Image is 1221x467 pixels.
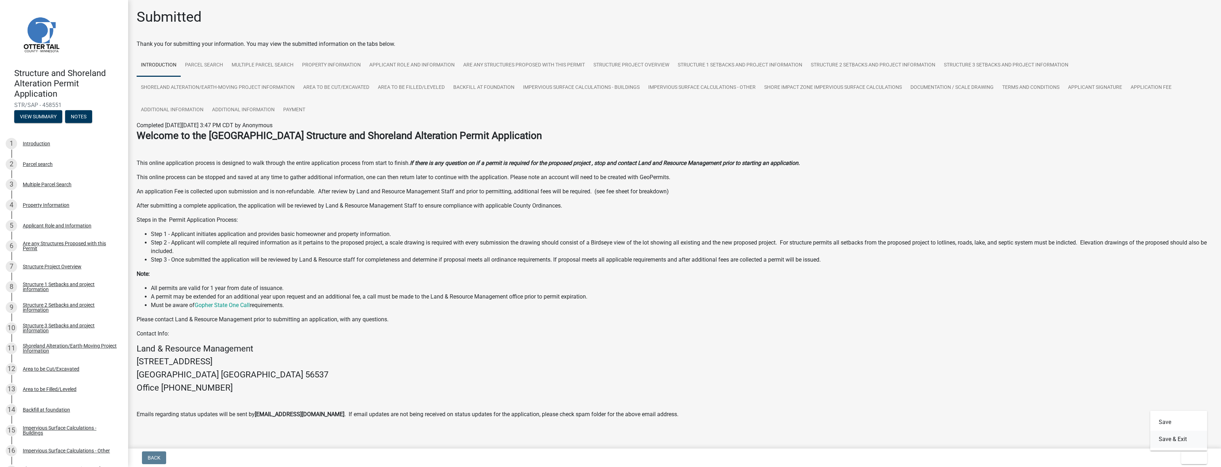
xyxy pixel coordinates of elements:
div: Property Information [23,203,69,208]
div: 4 [6,199,17,211]
li: Must be aware of requirements. [151,301,1212,310]
wm-modal-confirm: Summary [14,114,62,120]
img: Otter Tail County, Minnesota [14,7,68,61]
span: STR/SAP - 458551 [14,102,114,108]
div: Structure 3 Setbacks and project information [23,323,117,333]
p: Emails regarding status updates will be sent by . If email updates are not being received on stat... [137,410,1212,419]
a: Documentation / Scale Drawing [906,76,998,99]
div: 15 [6,425,17,436]
div: 2 [6,159,17,170]
li: A permit may be extended for an additional year upon request and an additional fee, a call must b... [151,292,1212,301]
a: Terms and Conditions [998,76,1064,99]
div: Applicant Role and Information [23,223,91,228]
div: Area to be Cut/Excavated [23,366,79,371]
a: Area to be Filled/Leveled [374,76,449,99]
strong: [EMAIL_ADDRESS][DOMAIN_NAME] [255,411,344,418]
p: Contact Info: [137,329,1212,338]
button: Exit [1181,451,1207,464]
strong: Welcome to the [GEOGRAPHIC_DATA] Structure and Shoreland Alteration Permit Application [137,130,542,141]
a: Payment [279,99,310,122]
div: Backfill at foundation [23,407,70,412]
a: Parcel search [181,54,227,77]
a: Applicant Role and Information [365,54,459,77]
h4: [STREET_ADDRESS] [137,356,1212,367]
p: This online application process is designed to walk through the entire application process from s... [137,159,1212,167]
p: Steps in the Permit Application Process: [137,216,1212,224]
span: Back [148,455,160,461]
a: Impervious Surface Calculations - Buildings [519,76,644,99]
h4: Office [PHONE_NUMBER] [137,383,1212,393]
div: 12 [6,363,17,375]
div: 11 [6,343,17,354]
div: Multiple Parcel Search [23,182,72,187]
p: An application Fee is collected upon submission and is non-refundable. After review by Land and R... [137,187,1212,196]
div: 1 [6,138,17,149]
button: Save [1150,414,1207,431]
div: Introduction [23,141,50,146]
button: Back [142,451,166,464]
a: Structure 1 Setbacks and project information [673,54,807,77]
div: 7 [6,261,17,272]
a: Applicant Signature [1064,76,1126,99]
div: 8 [6,281,17,292]
li: Step 2 - Applicant will complete all required information as it pertains to the proposed project,... [151,238,1212,256]
a: Structure 2 Setbacks and project information [807,54,940,77]
div: 6 [6,240,17,252]
div: 13 [6,383,17,395]
button: Notes [65,110,92,123]
div: Thank you for submitting your information. You may view the submitted information on the tabs below. [137,40,1212,48]
li: All permits are valid for 1 year from date of issuance. [151,284,1212,292]
strong: Note: [137,270,150,277]
p: Please contact Land & Resource Management prior to submitting an application, with any questions. [137,315,1212,324]
h1: Submitted [137,9,202,26]
div: 10 [6,322,17,334]
div: Area to be Filled/Leveled [23,387,76,392]
a: Are any Structures Proposed with this Permit [459,54,589,77]
div: Structure 2 Setbacks and project information [23,302,117,312]
div: 14 [6,404,17,415]
span: Completed [DATE][DATE] 3:47 PM CDT by Anonymous [137,122,273,129]
a: Shoreland Alteration/Earth-Moving Project Information [137,76,299,99]
a: Additional Information [208,99,279,122]
h4: Structure and Shoreland Alteration Permit Application [14,68,122,99]
div: 16 [6,445,17,456]
a: Additional Information [137,99,208,122]
a: Multiple Parcel Search [227,54,298,77]
p: After submitting a complete application, the application will be reviewed by Land & Resource Mana... [137,202,1212,210]
div: Impervious Surface Calculations - Other [23,448,110,453]
a: Introduction [137,54,181,77]
div: Structure Project Overview [23,264,81,269]
a: Application Fee [1126,76,1176,99]
a: Structure 3 Setbacks and project information [940,54,1073,77]
a: Gopher State One Call [195,302,250,308]
p: This online process can be stopped and saved at any time to gather additional information, one ca... [137,173,1212,182]
div: Structure 1 Setbacks and project information [23,282,117,292]
li: Step 3 - Once submitted the application will be reviewed by Land & Resource staff for completenes... [151,256,1212,264]
h4: Land & Resource Management [137,344,1212,354]
a: Property Information [298,54,365,77]
div: 3 [6,179,17,190]
div: Are any Structures Proposed with this Permit [23,241,117,251]
a: Area to be Cut/Excavated [299,76,374,99]
a: Structure Project Overview [589,54,673,77]
div: Shoreland Alteration/Earth-Moving Project Information [23,343,117,353]
wm-modal-confirm: Notes [65,114,92,120]
button: Save & Exit [1150,431,1207,448]
a: Shore Impact Zone Impervious Surface Calculations [760,76,906,99]
div: Impervious Surface Calculations - Buildings [23,425,117,435]
button: View Summary [14,110,62,123]
div: Exit [1150,411,1207,451]
a: Impervious Surface Calculations - Other [644,76,760,99]
li: Step 1 - Applicant initiates application and provides basic homeowner and property information. [151,230,1212,238]
div: Parcel search [23,162,53,167]
div: 5 [6,220,17,231]
div: 9 [6,302,17,313]
strong: If there is any question on if a permit is required for the proposed project , stop and contact L... [410,160,800,166]
h4: [GEOGRAPHIC_DATA] [GEOGRAPHIC_DATA] 56537 [137,370,1212,380]
a: Backfill at foundation [449,76,519,99]
span: Exit [1187,455,1197,461]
